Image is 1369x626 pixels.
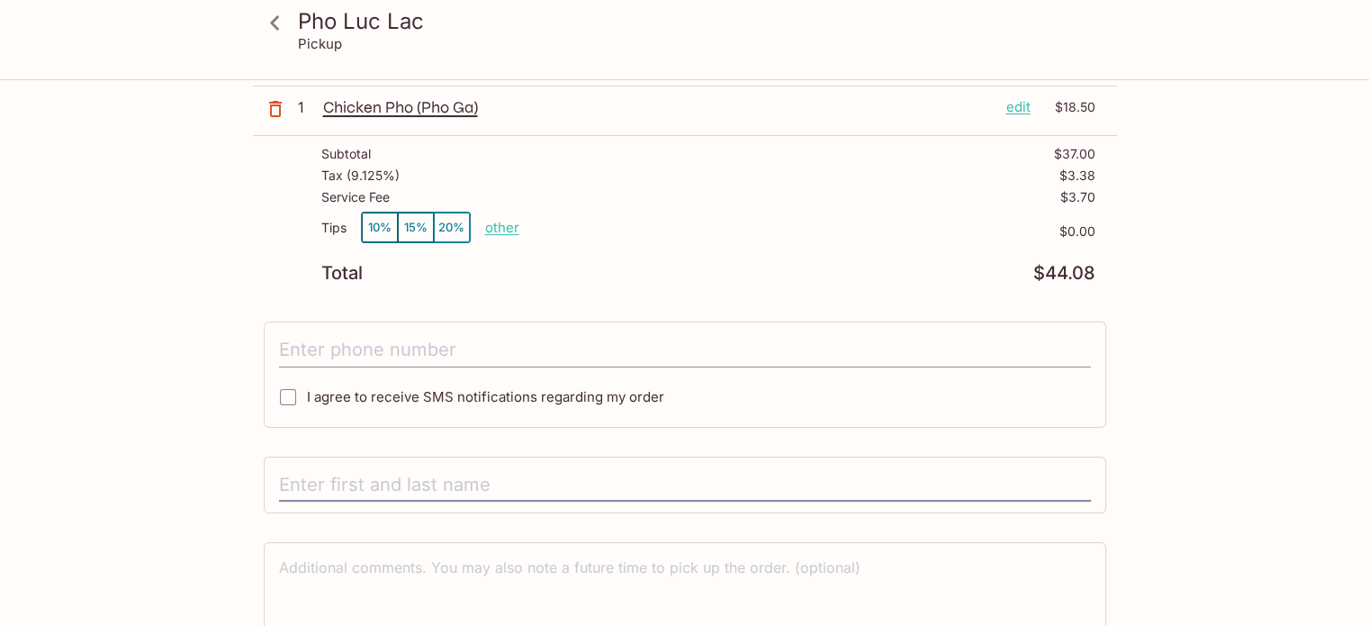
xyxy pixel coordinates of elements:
input: Enter phone number [279,333,1091,367]
span: I agree to receive SMS notifications regarding my order [307,388,664,405]
input: Enter first and last name [279,468,1091,503]
h3: Pho Luc Lac [298,7,1103,35]
p: $18.50 [1041,97,1095,117]
p: Tips [321,221,347,235]
p: 1 [298,97,316,117]
p: $0.00 [519,224,1095,239]
p: Total [321,265,363,282]
p: edit [1006,97,1031,117]
p: $3.70 [1060,190,1095,204]
button: 10% [362,213,398,242]
p: Service Fee [321,190,390,204]
button: 15% [398,213,434,242]
button: other [485,219,519,236]
p: Pickup [298,35,342,52]
p: $44.08 [1033,265,1095,282]
p: $3.38 [1059,168,1095,183]
p: Chicken Pho (Pho Ga) [323,97,992,117]
p: Tax ( 9.125% ) [321,168,400,183]
p: $37.00 [1054,147,1095,161]
button: 20% [434,213,470,242]
p: Subtotal [321,147,371,161]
